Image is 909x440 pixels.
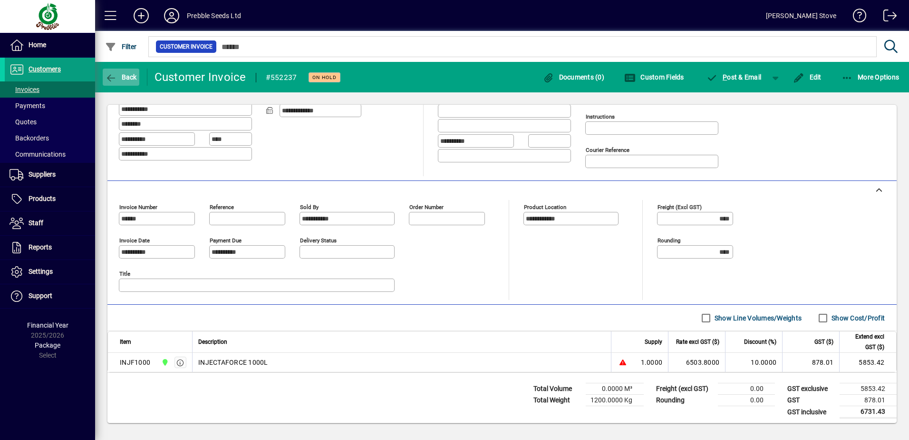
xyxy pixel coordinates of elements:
[783,383,840,395] td: GST exclusive
[840,395,897,406] td: 878.01
[793,73,822,81] span: Edit
[5,33,95,57] a: Home
[155,70,246,85] div: Customer Invoice
[586,395,644,406] td: 1200.0000 Kg
[744,337,776,347] span: Discount (%)
[266,70,297,85] div: #552237
[846,2,867,33] a: Knowledge Base
[300,204,319,210] mat-label: Sold by
[529,383,586,395] td: Total Volume
[210,204,234,210] mat-label: Reference
[29,219,43,227] span: Staff
[586,113,615,120] mat-label: Instructions
[645,337,662,347] span: Supply
[723,73,727,81] span: P
[198,358,268,367] span: INJECTAFORCE 1000L
[103,38,139,55] button: Filter
[586,147,629,153] mat-label: Courier Reference
[783,406,840,418] td: GST inclusive
[210,237,242,244] mat-label: Payment due
[641,358,663,367] span: 1.0000
[105,73,137,81] span: Back
[300,237,337,244] mat-label: Delivery status
[95,69,147,86] app-page-header-button: Back
[5,187,95,211] a: Products
[718,383,775,395] td: 0.00
[156,7,187,24] button: Profile
[29,65,61,73] span: Customers
[676,337,719,347] span: Rate excl GST ($)
[5,98,95,114] a: Payments
[187,8,241,23] div: Prebble Seeds Ltd
[783,395,840,406] td: GST
[10,102,45,110] span: Payments
[5,163,95,187] a: Suppliers
[29,268,53,275] span: Settings
[120,358,150,367] div: INJF1000
[119,204,157,210] mat-label: Invoice number
[718,395,775,406] td: 0.00
[540,69,607,86] button: Documents (0)
[524,204,566,210] mat-label: Product location
[5,236,95,260] a: Reports
[840,383,897,395] td: 5853.42
[839,69,902,86] button: More Options
[814,337,833,347] span: GST ($)
[674,358,719,367] div: 6503.8000
[713,313,802,323] label: Show Line Volumes/Weights
[119,270,130,277] mat-label: Title
[120,337,131,347] span: Item
[10,118,37,126] span: Quotes
[160,42,213,51] span: Customer Invoice
[119,237,150,244] mat-label: Invoice date
[529,395,586,406] td: Total Weight
[542,73,604,81] span: Documents (0)
[10,134,49,142] span: Backorders
[5,114,95,130] a: Quotes
[5,260,95,284] a: Settings
[198,337,227,347] span: Description
[830,313,885,323] label: Show Cost/Profit
[126,7,156,24] button: Add
[5,284,95,308] a: Support
[5,81,95,98] a: Invoices
[5,211,95,235] a: Staff
[5,146,95,162] a: Communications
[841,73,899,81] span: More Options
[27,321,68,329] span: Financial Year
[312,74,337,80] span: On hold
[105,43,137,50] span: Filter
[29,195,56,202] span: Products
[409,204,444,210] mat-label: Order number
[10,86,39,93] span: Invoices
[29,170,56,178] span: Suppliers
[159,357,170,368] span: CHRISTCHURCH
[29,243,52,251] span: Reports
[706,73,762,81] span: ost & Email
[702,69,766,86] button: Post & Email
[845,331,884,352] span: Extend excl GST ($)
[658,237,680,244] mat-label: Rounding
[766,8,836,23] div: [PERSON_NAME] Stove
[782,353,839,372] td: 878.01
[29,41,46,49] span: Home
[658,204,702,210] mat-label: Freight (excl GST)
[29,292,52,300] span: Support
[840,406,897,418] td: 6731.43
[10,150,66,158] span: Communications
[5,130,95,146] a: Backorders
[791,69,824,86] button: Edit
[35,341,60,349] span: Package
[651,395,718,406] td: Rounding
[622,69,687,86] button: Custom Fields
[725,353,782,372] td: 10.0000
[103,69,139,86] button: Back
[839,353,896,372] td: 5853.42
[624,73,684,81] span: Custom Fields
[876,2,897,33] a: Logout
[586,383,644,395] td: 0.0000 M³
[651,383,718,395] td: Freight (excl GST)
